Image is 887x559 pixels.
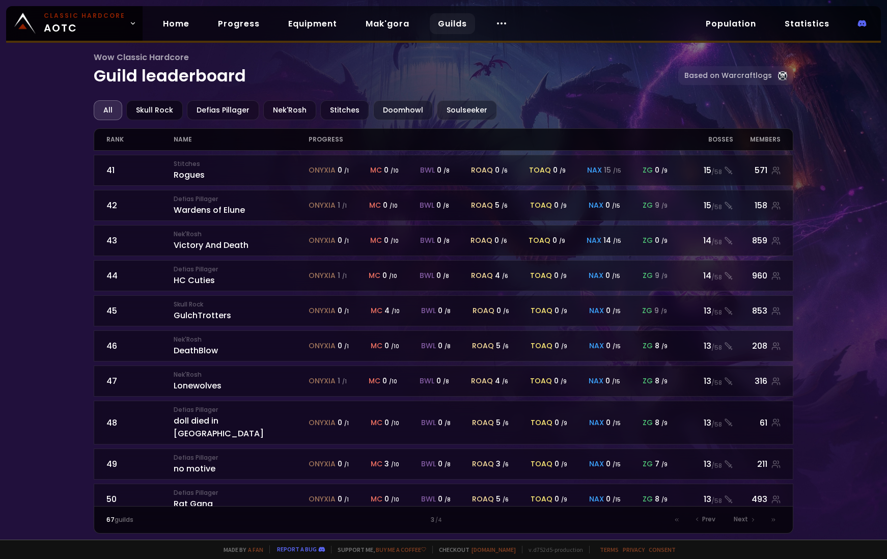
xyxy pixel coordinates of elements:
[106,340,174,352] div: 46
[680,234,734,247] div: 14
[344,496,349,504] small: / 1
[711,273,722,282] small: / 58
[530,270,552,281] span: toaq
[338,305,349,316] div: 0
[391,237,399,245] small: / 10
[555,305,567,316] div: 0
[6,6,143,41] a: Classic HardcoreAOTC
[698,13,764,34] a: Population
[613,420,621,427] small: / 15
[623,546,645,553] a: Privacy
[502,378,508,385] small: / 6
[531,341,552,351] span: toaq
[612,272,620,280] small: / 15
[106,234,174,247] div: 43
[661,202,668,210] small: / 9
[309,417,336,428] span: onyxia
[472,546,516,553] a: [DOMAIN_NAME]
[587,235,601,246] span: nax
[661,378,668,385] small: / 9
[680,304,734,317] div: 13
[503,308,509,315] small: / 6
[531,494,552,505] span: toaq
[494,235,507,246] div: 0
[384,494,399,505] div: 0
[553,165,566,176] div: 0
[106,199,174,212] div: 42
[438,459,451,469] div: 0
[643,235,653,246] span: zg
[561,202,567,210] small: / 9
[174,453,309,462] small: Defias Pillager
[733,416,781,429] div: 61
[554,200,567,211] div: 0
[661,496,668,504] small: / 9
[174,405,309,414] small: Defias Pillager
[384,341,399,351] div: 0
[430,13,475,34] a: Guilds
[680,199,734,212] div: 15
[612,378,620,385] small: / 15
[391,167,399,175] small: / 10
[369,376,380,386] span: mc
[174,300,309,322] div: GulchTrotters
[420,235,435,246] span: bwl
[174,159,309,169] small: Stitches
[210,13,268,34] a: Progress
[383,200,398,211] div: 0
[560,167,566,175] small: / 9
[437,165,450,176] div: 0
[661,167,668,175] small: / 9
[384,305,400,316] div: 4
[473,305,494,316] span: roaq
[444,167,450,175] small: / 8
[344,308,349,315] small: / 1
[661,237,668,245] small: / 9
[680,375,734,387] div: 13
[436,376,449,386] div: 0
[106,164,174,177] div: 41
[106,458,174,470] div: 49
[338,376,347,386] div: 1
[421,417,436,428] span: bwl
[733,493,781,506] div: 493
[174,488,309,510] div: Rat Gang
[503,496,509,504] small: / 6
[661,343,668,350] small: / 9
[342,202,347,210] small: / 1
[733,375,781,387] div: 316
[384,165,399,176] div: 0
[613,308,621,315] small: / 15
[561,378,567,385] small: / 9
[391,496,399,504] small: / 10
[613,343,621,350] small: / 15
[495,376,508,386] div: 4
[437,235,450,246] div: 0
[531,305,552,316] span: toaq
[338,200,347,211] div: 1
[44,11,125,36] span: AOTC
[106,375,174,387] div: 47
[174,370,309,379] small: Nek'Rosh
[612,202,620,210] small: / 15
[174,230,309,239] small: Nek'Rosh
[277,545,317,553] a: Report a bug
[655,235,668,246] div: 0
[94,190,793,221] a: 42Defias PillagerWardens of Eluneonyxia 1 /1mc 0 /10bwl 0 /8roaq 5 /6toaq 0 /9nax 0 /15zg 9 /915/...
[390,202,398,210] small: / 10
[472,459,494,469] span: roaq
[589,494,604,505] span: nax
[94,155,793,186] a: 41StitchesRoguesonyxia 0 /1mc 0 /10bwl 0 /8roaq 0 /6toaq 0 /9nax 15 /15zg 0 /915/58571
[371,417,382,428] span: mc
[600,546,619,553] a: Terms
[495,165,508,176] div: 0
[421,341,436,351] span: bwl
[309,270,336,281] span: onyxia
[371,459,382,469] span: mc
[309,494,336,505] span: onyxia
[589,459,604,469] span: nax
[94,366,793,397] a: 47Nek'RoshLonewolvesonyxia 1 /1mc 0 /10bwl 0 /8roaq 4 /6toaq 0 /9nax 0 /15zg 8 /913/58316
[613,167,621,175] small: / 15
[733,199,781,212] div: 158
[371,494,382,505] span: mc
